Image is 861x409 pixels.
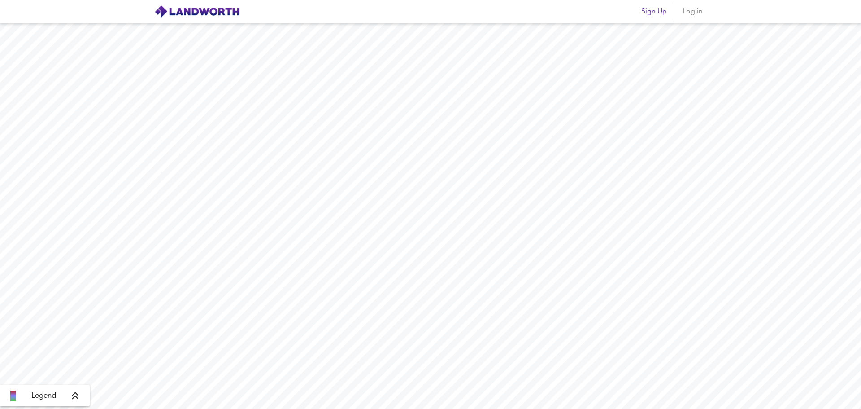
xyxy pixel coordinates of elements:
button: Log in [678,3,707,21]
button: Sign Up [638,3,670,21]
span: Log in [682,5,703,18]
span: Legend [31,391,56,401]
img: logo [154,5,240,18]
span: Sign Up [641,5,667,18]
